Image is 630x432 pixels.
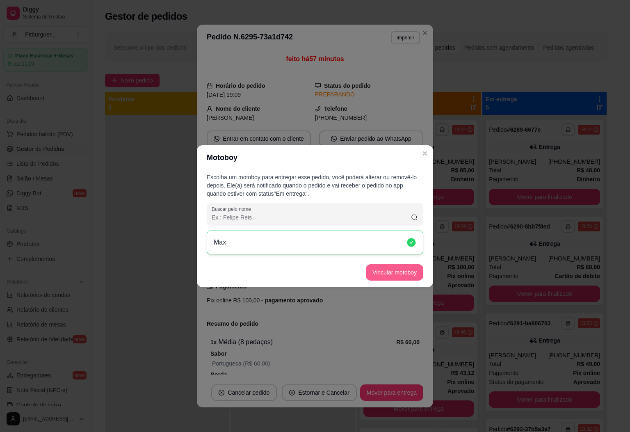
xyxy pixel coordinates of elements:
[418,147,431,160] button: Close
[212,213,411,222] input: Buscar pelo nome
[207,173,423,198] p: Escolha um motoboy para entregar esse pedido, você poderá alterar ou removê-lo depois. Ele(a) ser...
[366,264,423,281] button: Vincular motoboy
[212,206,254,213] label: Buscar pelo nome
[197,145,433,170] header: Motoboy
[214,238,226,247] p: Max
